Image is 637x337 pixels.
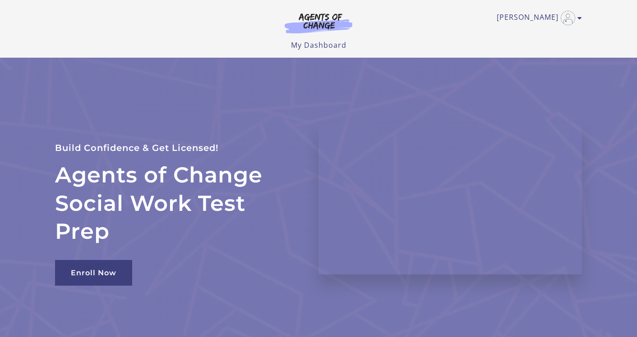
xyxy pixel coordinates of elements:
[291,40,346,50] a: My Dashboard
[275,13,362,33] img: Agents of Change Logo
[55,161,297,245] h2: Agents of Change Social Work Test Prep
[497,11,577,25] a: Toggle menu
[55,260,132,286] a: Enroll Now
[55,141,297,155] p: Build Confidence & Get Licensed!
